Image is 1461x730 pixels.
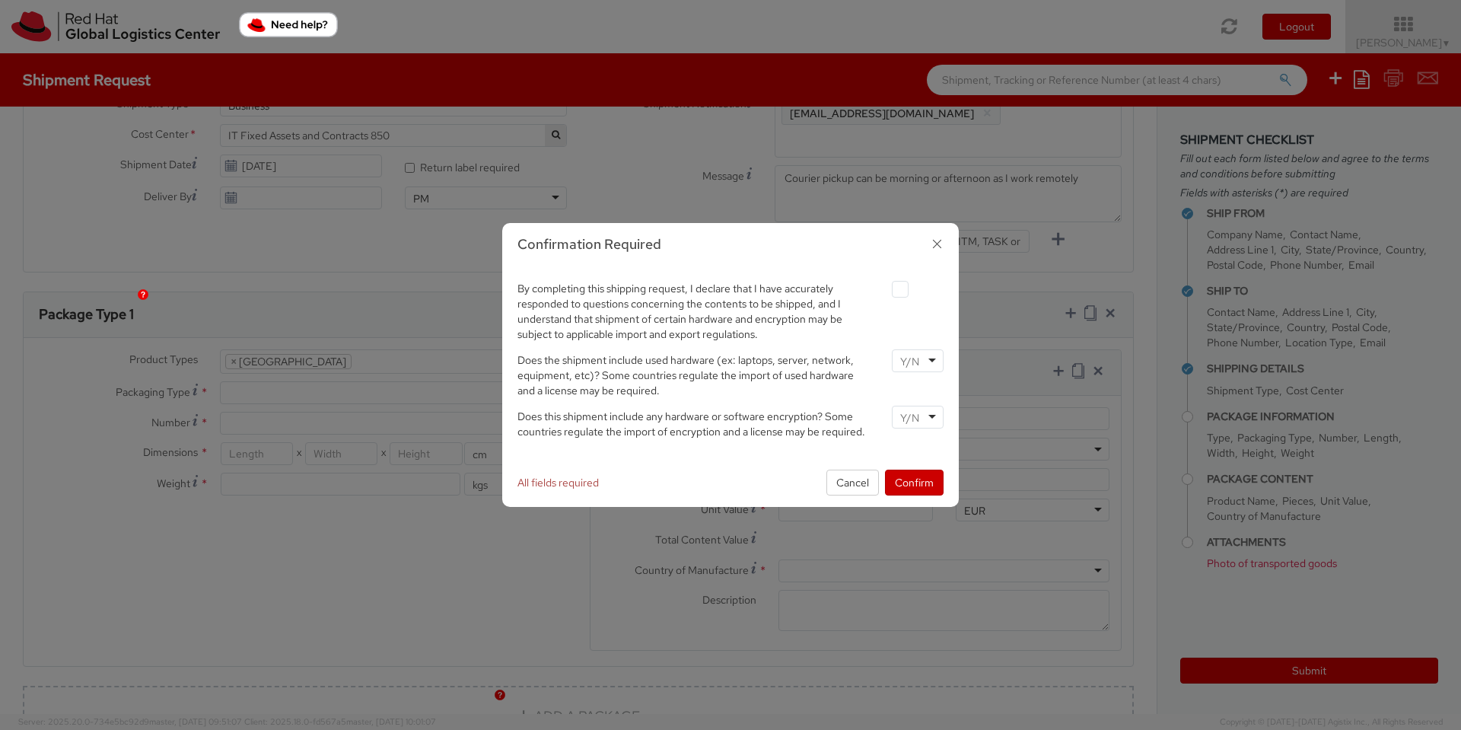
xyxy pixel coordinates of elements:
[517,353,854,397] span: Does the shipment include used hardware (ex: laptops, server, network, equipment, etc)? Some coun...
[826,470,879,496] button: Cancel
[900,354,922,369] input: Y/N
[239,12,338,37] button: Need help?
[517,234,944,254] h3: Confirmation Required
[885,470,944,496] button: Confirm
[517,410,865,438] span: Does this shipment include any hardware or software encryption? Some countries regulate the impor...
[900,410,922,426] input: Y/N
[517,476,599,489] span: All fields required
[517,282,842,341] span: By completing this shipping request, I declare that I have accurately responded to questions conc...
